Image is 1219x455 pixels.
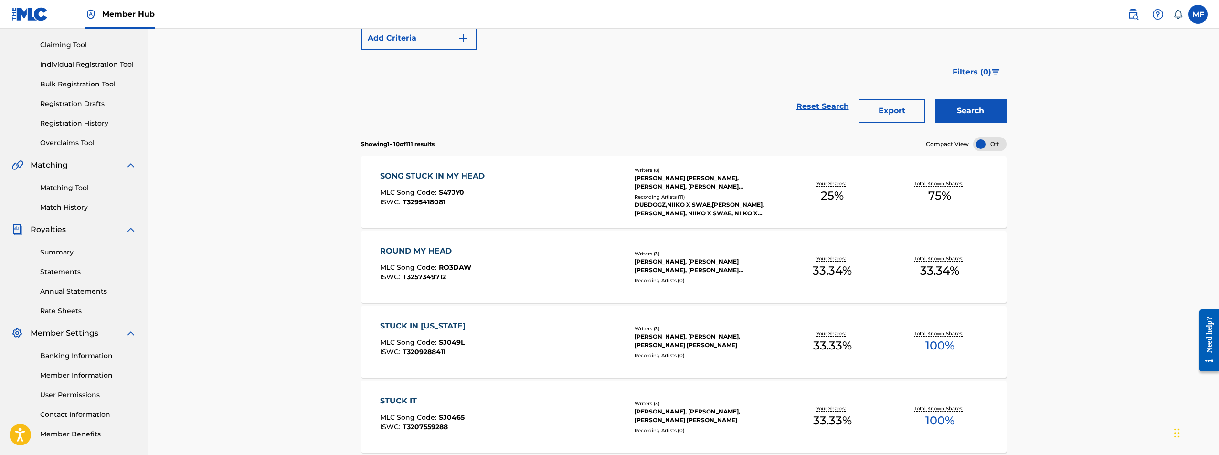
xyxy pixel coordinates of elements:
button: Filters (0) [947,60,1007,84]
div: Writers ( 8 ) [635,167,779,174]
div: Widget de chat [1171,409,1219,455]
img: 9d2ae6d4665cec9f34b9.svg [457,32,469,44]
div: Recording Artists ( 0 ) [635,277,779,284]
button: Search [935,99,1007,123]
p: Your Shares: [816,255,848,262]
img: filter [992,69,1000,75]
p: Showing 1 - 10 of 111 results [361,140,435,148]
a: Summary [40,247,137,257]
p: Total Known Shares: [914,330,965,337]
a: Match History [40,202,137,212]
a: Member Information [40,370,137,381]
span: MLC Song Code : [380,263,439,272]
span: 33.33 % [813,412,852,429]
a: STUCK ITMLC Song Code:SJ0465ISWC:T3207559288Writers (3)[PERSON_NAME], [PERSON_NAME], [PERSON_NAME... [361,381,1007,453]
span: Filters ( 0 ) [953,66,991,78]
span: 33.34 % [920,262,959,279]
div: Writers ( 3 ) [635,325,779,332]
a: Contact Information [40,410,137,420]
a: Public Search [1124,5,1143,24]
span: T3257349712 [403,273,446,281]
p: Your Shares: [816,330,848,337]
img: expand [125,159,137,171]
span: 100 % [925,412,954,429]
a: Rate Sheets [40,306,137,316]
span: 75 % [928,187,951,204]
span: 25 % [821,187,844,204]
a: Annual Statements [40,286,137,296]
span: T3295418081 [403,198,445,206]
a: Member Benefits [40,429,137,439]
div: Recording Artists ( 0 ) [635,427,779,434]
a: Matching Tool [40,183,137,193]
span: MLC Song Code : [380,188,439,197]
span: 100 % [925,337,954,354]
div: Help [1148,5,1167,24]
a: SONG STUCK IN MY HEADMLC Song Code:S47JY0ISWC:T3295418081Writers (8)[PERSON_NAME] [PERSON_NAME], ... [361,156,1007,228]
span: Matching [31,159,68,171]
span: ISWC : [380,348,403,356]
img: expand [125,328,137,339]
a: Individual Registration Tool [40,60,137,70]
a: User Permissions [40,390,137,400]
span: MLC Song Code : [380,413,439,422]
span: ISWC : [380,423,403,431]
span: T3209288411 [403,348,445,356]
span: Royalties [31,224,66,235]
span: Member Settings [31,328,98,339]
img: MLC Logo [11,7,48,21]
a: Claiming Tool [40,40,137,50]
div: Recording Artists ( 11 ) [635,193,779,201]
img: search [1127,9,1139,20]
div: Notifications [1173,10,1183,19]
p: Your Shares: [816,180,848,187]
button: Export [859,99,925,123]
button: Add Criteria [361,26,477,50]
div: [PERSON_NAME], [PERSON_NAME], [PERSON_NAME] [PERSON_NAME] [635,407,779,424]
a: Overclaims Tool [40,138,137,148]
a: Registration Drafts [40,99,137,109]
img: Royalties [11,224,23,235]
img: Matching [11,159,23,171]
div: [PERSON_NAME], [PERSON_NAME], [PERSON_NAME] [PERSON_NAME] [635,332,779,349]
p: Your Shares: [816,405,848,412]
div: [PERSON_NAME], [PERSON_NAME] [PERSON_NAME], [PERSON_NAME] [PERSON_NAME] [635,257,779,275]
a: Bulk Registration Tool [40,79,137,89]
div: DUBDOGZ,NIIKO X SWAE,[PERSON_NAME], [PERSON_NAME], NIIKO X SWAE, NIIKO X SWAE|DUBDOGZ, [PERSON_NA... [635,201,779,218]
div: ROUND MY HEAD [380,245,471,257]
p: Total Known Shares: [914,405,965,412]
a: STUCK IN [US_STATE]MLC Song Code:SJ049LISWC:T3209288411Writers (3)[PERSON_NAME], [PERSON_NAME], [... [361,306,1007,378]
span: SJ049L [439,338,465,347]
span: 33.34 % [813,262,852,279]
a: Banking Information [40,351,137,361]
span: MLC Song Code : [380,338,439,347]
img: expand [125,224,137,235]
a: Reset Search [792,96,854,117]
span: S47JY0 [439,188,464,197]
span: RO3DAW [439,263,471,272]
p: Total Known Shares: [914,255,965,262]
span: ISWC : [380,198,403,206]
img: Member Settings [11,328,23,339]
iframe: Resource Center [1192,302,1219,379]
span: T3207559288 [403,423,448,431]
div: STUCK IT [380,395,465,407]
span: ISWC : [380,273,403,281]
a: Registration History [40,118,137,128]
span: 33.33 % [813,337,852,354]
div: [PERSON_NAME] [PERSON_NAME], [PERSON_NAME], [PERSON_NAME] [PERSON_NAME] [PERSON_NAME], [PERSON_NA... [635,174,779,191]
div: STUCK IN [US_STATE] [380,320,470,332]
div: Recording Artists ( 0 ) [635,352,779,359]
div: Writers ( 3 ) [635,250,779,257]
div: Writers ( 3 ) [635,400,779,407]
img: Top Rightsholder [85,9,96,20]
span: Compact View [926,140,969,148]
p: Total Known Shares: [914,180,965,187]
span: Member Hub [102,9,155,20]
div: User Menu [1188,5,1208,24]
span: SJ0465 [439,413,465,422]
img: help [1152,9,1164,20]
div: SONG STUCK IN MY HEAD [380,170,489,182]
